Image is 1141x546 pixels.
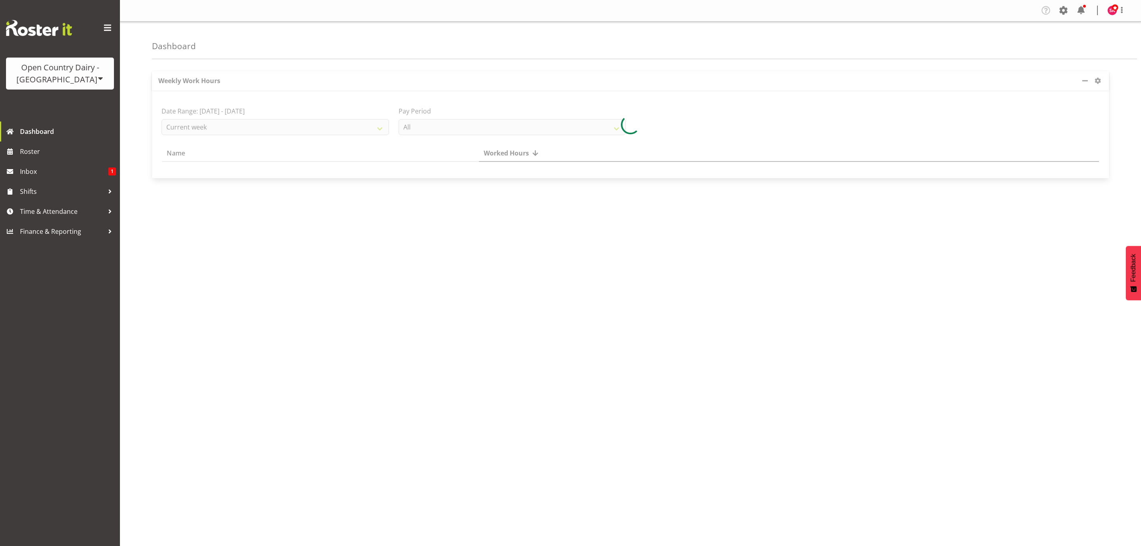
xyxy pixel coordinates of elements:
[1130,254,1137,282] span: Feedback
[20,185,104,197] span: Shifts
[20,126,116,137] span: Dashboard
[108,167,116,175] span: 1
[20,165,108,177] span: Inbox
[152,42,196,51] h4: Dashboard
[6,20,72,36] img: Rosterit website logo
[1126,246,1141,300] button: Feedback - Show survey
[20,145,116,157] span: Roster
[20,225,104,237] span: Finance & Reporting
[20,205,104,217] span: Time & Attendance
[14,62,106,86] div: Open Country Dairy - [GEOGRAPHIC_DATA]
[1107,6,1117,15] img: stacey-allen7479.jpg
